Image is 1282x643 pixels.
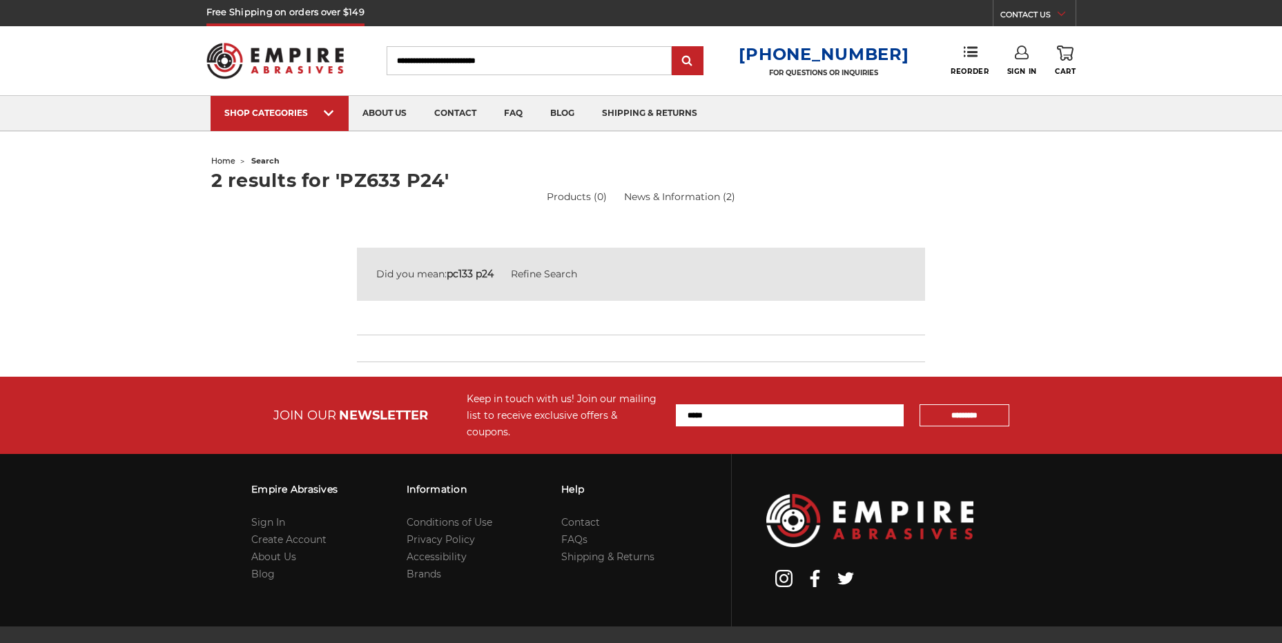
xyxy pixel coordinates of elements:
a: Privacy Policy [407,533,475,546]
a: Conditions of Use [407,516,492,528]
div: SHOP CATEGORIES [224,108,335,118]
a: CONTACT US [1000,7,1076,26]
a: faq [490,96,536,131]
strong: pc133 p24 [447,268,494,280]
a: Brands [407,568,441,580]
div: Did you mean: [376,267,906,281]
a: blog [536,96,588,131]
a: Sign In [251,516,285,528]
a: Cart [1055,46,1076,76]
a: About Us [251,551,296,563]
h3: Empire Abrasives [251,475,338,504]
a: about us [349,96,420,131]
h3: Information [407,475,492,504]
span: Sign In [1007,67,1037,76]
img: Empire Abrasives [206,34,344,88]
a: Accessibility [407,551,467,563]
div: Keep in touch with us! Join our mailing list to receive exclusive offers & coupons. [467,390,662,440]
a: Create Account [251,533,327,546]
a: contact [420,96,490,131]
p: FOR QUESTIONS OR INQUIRIES [739,68,909,77]
a: home [211,156,235,166]
a: News & Information (2) [624,190,735,204]
a: Reorder [951,46,989,75]
a: Products (0) [547,190,607,204]
span: search [251,156,280,166]
input: Submit [674,48,701,75]
a: shipping & returns [588,96,711,131]
span: Reorder [951,67,989,76]
h1: 2 results for 'PZ633 P24' [211,171,1071,190]
a: [PHONE_NUMBER] [739,44,909,64]
img: Empire Abrasives Logo Image [766,494,973,547]
span: JOIN OUR [273,408,336,423]
span: NEWSLETTER [339,408,428,423]
a: Contact [561,516,600,528]
a: Shipping & Returns [561,551,654,563]
a: Refine Search [511,268,577,280]
span: Cart [1055,67,1076,76]
h3: Help [561,475,654,504]
a: FAQs [561,533,587,546]
a: Blog [251,568,275,580]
